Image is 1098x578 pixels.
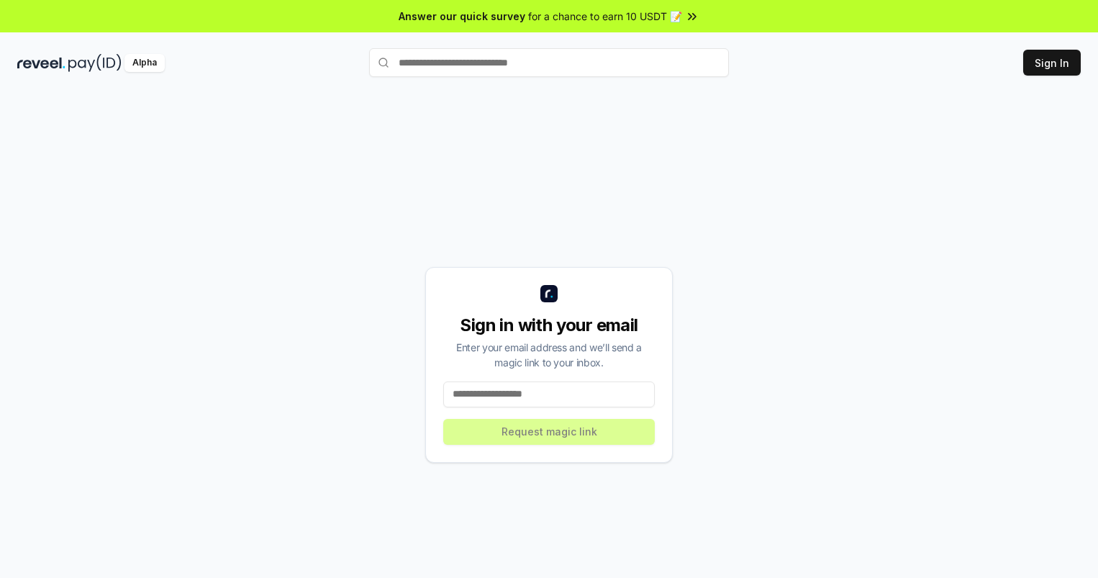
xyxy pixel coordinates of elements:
span: Answer our quick survey [399,9,525,24]
button: Sign In [1023,50,1081,76]
span: for a chance to earn 10 USDT 📝 [528,9,682,24]
div: Alpha [124,54,165,72]
div: Enter your email address and we’ll send a magic link to your inbox. [443,340,655,370]
img: logo_small [540,285,558,302]
img: reveel_dark [17,54,65,72]
div: Sign in with your email [443,314,655,337]
img: pay_id [68,54,122,72]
